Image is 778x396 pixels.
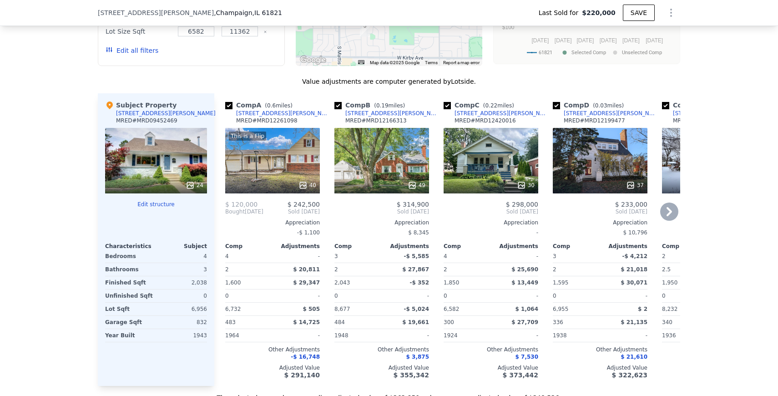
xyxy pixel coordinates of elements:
a: Open this area in Google Maps (opens a new window) [298,54,328,66]
div: [DATE] [225,208,263,215]
span: $ 242,500 [288,201,320,208]
div: 1964 [225,329,271,342]
div: [STREET_ADDRESS][PERSON_NAME] [116,110,216,117]
text: Unselected Comp [622,50,662,56]
div: Comp [225,243,273,250]
span: 483 [225,319,236,325]
div: 40 [298,181,316,190]
div: Unfinished Sqft [105,289,154,302]
span: , Champaign [214,8,282,17]
div: MRED # MRD12266096 [673,117,734,124]
span: $ 19,661 [402,319,429,325]
span: $ 14,725 [293,319,320,325]
span: Sold [DATE] [444,208,538,215]
div: 24 [186,181,203,190]
span: Sold [DATE] [263,208,320,215]
div: 832 [158,316,207,329]
div: [STREET_ADDRESS][PERSON_NAME] [236,110,331,117]
div: Appreciation [444,219,538,226]
button: SAVE [623,5,655,21]
div: 2,038 [158,276,207,289]
span: $ 298,000 [506,201,538,208]
span: 2,043 [334,279,350,286]
div: MRED # MRD09452469 [116,117,177,124]
a: [STREET_ADDRESS][PERSON_NAME] [444,110,549,117]
span: 1,595 [553,279,568,286]
div: Adjustments [600,243,647,250]
div: Subject [156,243,207,250]
div: - [274,250,320,263]
div: [STREET_ADDRESS][PERSON_NAME] [345,110,440,117]
span: -$ 16,748 [291,354,320,360]
div: 1943 [158,329,207,342]
span: ( miles) [370,102,409,109]
div: 2 [444,263,489,276]
div: Year Built [105,329,154,342]
span: $ 21,018 [621,266,647,273]
a: Report a map error [443,60,480,65]
span: $ 21,610 [621,354,647,360]
div: [STREET_ADDRESS] [673,110,727,117]
div: Appreciation [662,219,757,226]
span: ( miles) [261,102,296,109]
div: 2 [225,263,271,276]
div: Comp [334,243,382,250]
div: Bedrooms [105,250,154,263]
div: Comp [444,243,491,250]
text: 61821 [539,50,552,56]
span: 6,582 [444,306,459,312]
button: Keyboard shortcuts [358,60,364,64]
div: 2.5 [662,263,707,276]
div: This is a Flip [229,132,266,141]
div: Other Adjustments [225,346,320,353]
span: 0.19 [376,102,389,109]
text: [DATE] [531,37,549,44]
text: [DATE] [555,37,572,44]
a: Terms (opens in new tab) [425,60,438,65]
div: Bathrooms [105,263,154,276]
span: $ 10,796 [623,229,647,236]
div: Adjusted Value [444,364,538,371]
div: - [493,250,538,263]
div: Other Adjustments [553,346,647,353]
div: Adjusted Value [662,364,757,371]
div: Lot Size Sqft [106,25,172,38]
span: Sold [DATE] [553,208,647,215]
div: Adjustments [491,243,538,250]
span: [STREET_ADDRESS][PERSON_NAME] [98,8,214,17]
span: $ 373,442 [503,371,538,379]
div: 2 [334,263,380,276]
div: Characteristics [105,243,156,250]
span: 300 [444,319,454,325]
span: ( miles) [589,102,627,109]
span: $ 322,623 [612,371,647,379]
div: Value adjustments are computer generated by Lotside . [98,77,680,86]
div: - [493,329,538,342]
div: 1948 [334,329,380,342]
span: 8,677 [334,306,350,312]
span: 0 [225,293,229,299]
div: - [274,289,320,302]
span: $ 13,449 [511,279,538,286]
div: - [493,289,538,302]
span: 0 [444,293,447,299]
span: $ 29,347 [293,279,320,286]
span: -$ 4,212 [622,253,647,259]
button: Clear [263,30,267,34]
span: $ 30,071 [621,279,647,286]
span: -$ 1,100 [297,229,320,236]
div: Comp E [662,101,736,110]
span: 484 [334,319,345,325]
text: [DATE] [600,37,617,44]
span: -$ 5,024 [404,306,429,312]
span: , IL 61821 [253,9,282,16]
div: 4 [158,250,207,263]
span: $ 20,811 [293,266,320,273]
div: Appreciation [334,219,429,226]
text: $100 [502,24,515,30]
span: $ 21,135 [621,319,647,325]
div: 37 [626,181,644,190]
span: Sold [DATE] [334,208,429,215]
span: 0.03 [595,102,607,109]
span: Last Sold for [539,8,582,17]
